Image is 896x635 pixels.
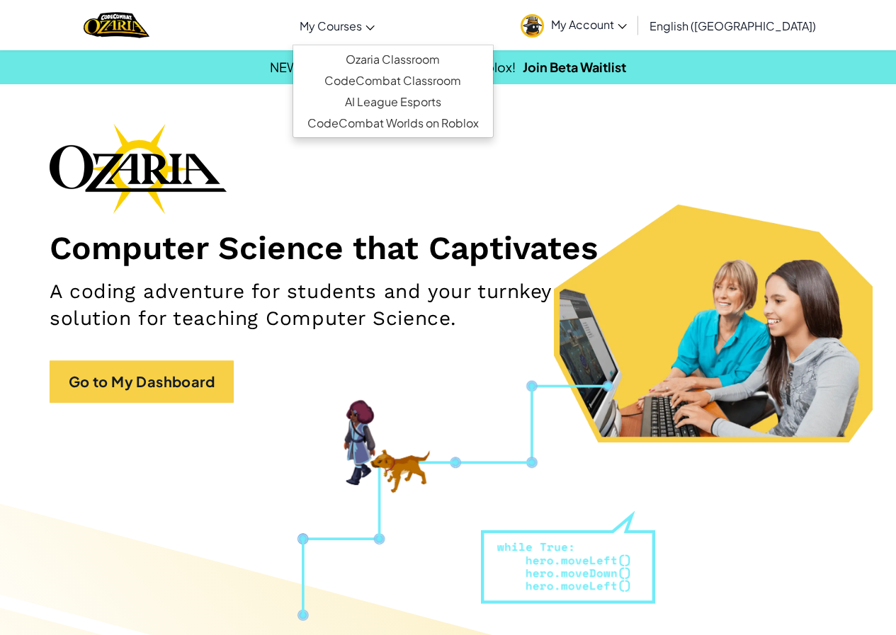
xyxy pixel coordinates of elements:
[50,278,584,332] h2: A coding adventure for students and your turnkey solution for teaching Computer Science.
[270,59,516,75] span: NEW! Learn to code while playing Roblox!
[514,3,634,47] a: My Account
[650,18,816,33] span: English ([GEOGRAPHIC_DATA])
[50,228,846,268] h1: Computer Science that Captivates
[50,360,234,403] a: Go to My Dashboard
[293,70,493,91] a: CodeCombat Classroom
[642,6,823,45] a: English ([GEOGRAPHIC_DATA])
[523,59,626,75] a: Join Beta Waitlist
[50,123,227,214] img: Ozaria branding logo
[293,91,493,113] a: AI League Esports
[551,17,627,32] span: My Account
[84,11,149,40] a: Ozaria by CodeCombat logo
[521,14,544,38] img: avatar
[293,113,493,134] a: CodeCombat Worlds on Roblox
[293,6,382,45] a: My Courses
[84,11,149,40] img: Home
[300,18,362,33] span: My Courses
[293,49,493,70] a: Ozaria Classroom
